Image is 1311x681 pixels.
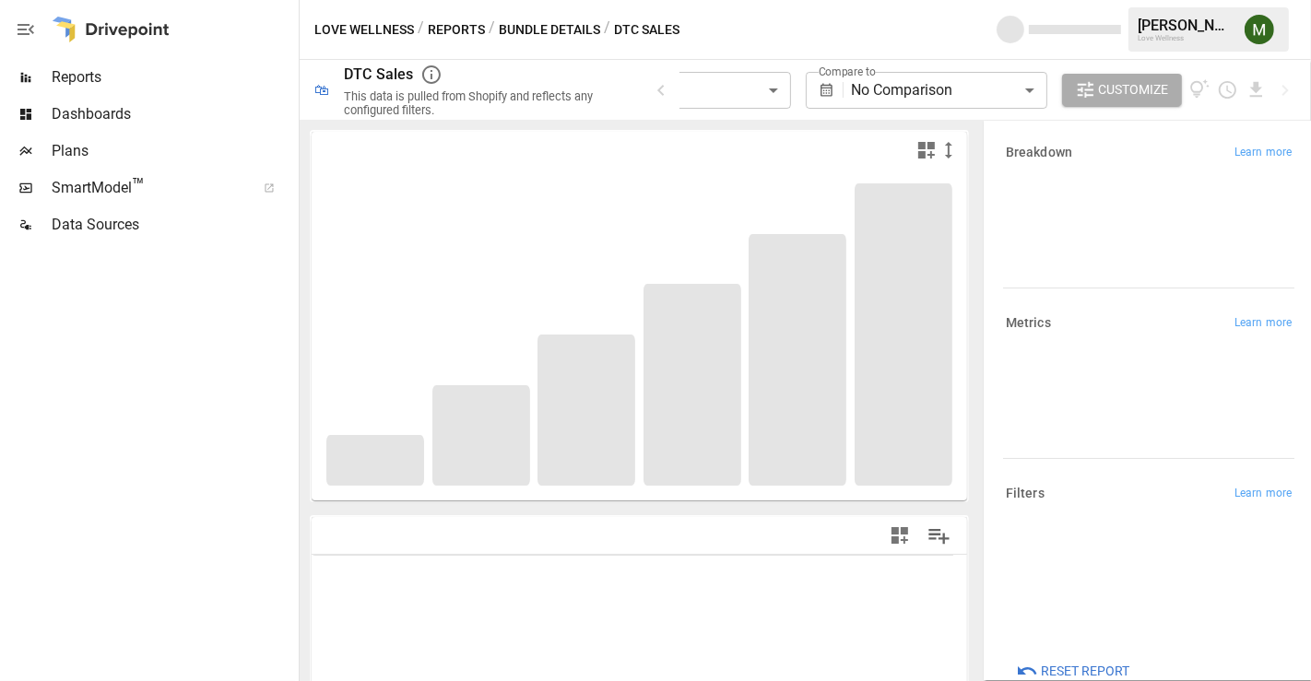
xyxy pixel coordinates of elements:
[1234,314,1292,333] span: Learn more
[1234,144,1292,162] span: Learn more
[1006,313,1051,334] h6: Metrics
[819,64,876,79] label: Compare to
[1006,143,1072,163] h6: Breakdown
[428,18,485,41] button: Reports
[344,89,628,117] div: This data is pulled from Shopify and reflects any configured filters.
[1062,74,1182,107] button: Customize
[1189,74,1211,107] button: View documentation
[499,18,600,41] button: Bundle Details
[132,174,145,197] span: ™
[52,214,295,236] span: Data Sources
[344,65,413,83] div: DTC Sales
[418,18,424,41] div: /
[1006,484,1045,504] h6: Filters
[1099,78,1169,101] span: Customize
[918,515,960,557] button: Manage Columns
[314,81,329,99] div: 🛍
[1138,17,1234,34] div: [PERSON_NAME]
[1138,34,1234,42] div: Love Wellness
[314,18,414,41] button: Love Wellness
[604,18,610,41] div: /
[52,177,243,199] span: SmartModel
[52,103,295,125] span: Dashboards
[1245,15,1274,44] img: Meredith Lacasse
[52,66,295,88] span: Reports
[1246,79,1267,100] button: Download report
[851,72,1046,109] div: No Comparison
[52,140,295,162] span: Plans
[1234,485,1292,503] span: Learn more
[1234,4,1285,55] button: Meredith Lacasse
[489,18,495,41] div: /
[1217,79,1238,100] button: Schedule report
